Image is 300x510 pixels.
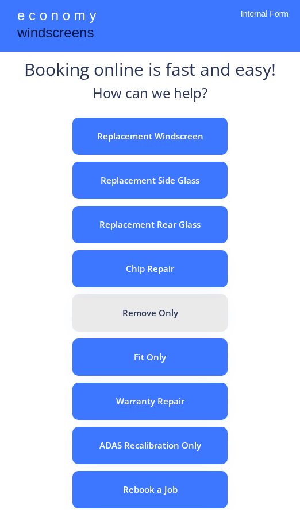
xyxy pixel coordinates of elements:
[72,162,228,199] button: Replacement Side Glass
[241,9,289,34] div: Internal Form
[17,6,96,28] div: e c o n o m y
[72,206,228,243] button: Replacement Rear Glass
[72,118,228,155] button: Replacement Windscreen
[72,427,228,464] button: ADAS Recalibration Only
[93,83,207,109] div: How can we help?
[72,383,228,420] button: Warranty Repair
[72,471,228,508] button: Rebook a Job
[24,57,276,83] div: Booking online is fast and easy!
[72,250,228,287] button: Chip Repair
[72,338,228,376] button: Fit Only
[72,294,228,332] button: Remove Only
[17,23,94,45] div: windscreens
